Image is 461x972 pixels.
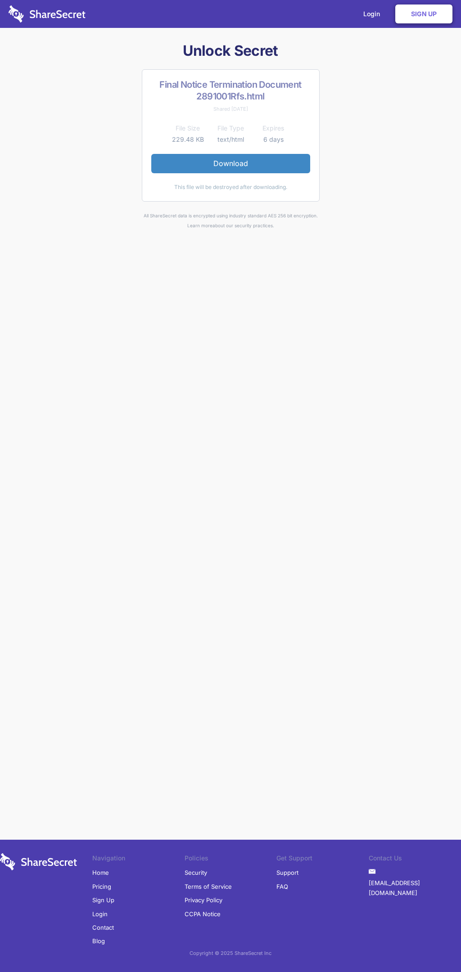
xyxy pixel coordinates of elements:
[369,876,461,900] a: [EMAIL_ADDRESS][DOMAIN_NAME]
[209,134,252,145] td: text/html
[185,853,277,866] li: Policies
[395,4,452,23] a: Sign Up
[92,893,114,907] a: Sign Up
[92,866,109,879] a: Home
[209,123,252,134] th: File Type
[167,123,209,134] th: File Size
[185,880,232,893] a: Terms of Service
[151,182,310,192] div: This file will be destroyed after downloading.
[151,79,310,102] h2: Final Notice Termination Document 2891001Rfs.html
[92,907,108,921] a: Login
[185,866,207,879] a: Security
[185,893,222,907] a: Privacy Policy
[252,134,295,145] td: 6 days
[276,880,288,893] a: FAQ
[151,104,310,114] div: Shared [DATE]
[151,154,310,173] a: Download
[92,934,105,948] a: Blog
[92,880,111,893] a: Pricing
[276,866,298,879] a: Support
[167,134,209,145] td: 229.48 KB
[92,853,185,866] li: Navigation
[92,921,114,934] a: Contact
[185,907,221,921] a: CCPA Notice
[276,853,369,866] li: Get Support
[369,853,461,866] li: Contact Us
[9,5,86,22] img: logo-wordmark-white-trans-d4663122ce5f474addd5e946df7df03e33cb6a1c49d2221995e7729f52c070b2.svg
[252,123,295,134] th: Expires
[187,223,212,228] a: Learn more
